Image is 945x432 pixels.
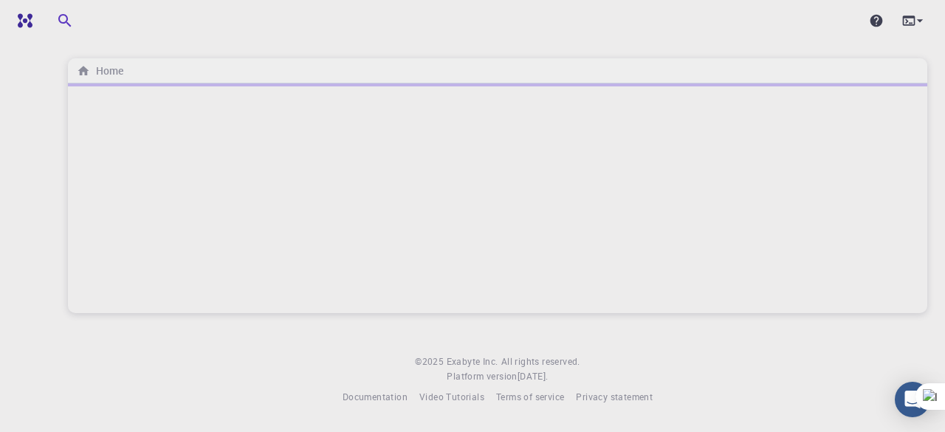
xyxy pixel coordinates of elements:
span: All rights reserved. [501,354,580,369]
span: Platform version [447,369,517,384]
span: Documentation [343,391,408,402]
a: Terms of service [496,390,564,405]
span: © 2025 [415,354,446,369]
a: Privacy statement [576,390,653,405]
a: [DATE]. [518,369,549,384]
nav: breadcrumb [74,63,126,79]
span: Exabyte Inc. [447,355,498,367]
h6: Home [90,63,123,79]
div: Open Intercom Messenger [895,382,930,417]
img: logo [12,13,32,28]
span: Terms of service [496,391,564,402]
a: Exabyte Inc. [447,354,498,369]
span: [DATE] . [518,370,549,382]
a: Video Tutorials [419,390,484,405]
span: Privacy statement [576,391,653,402]
span: Video Tutorials [419,391,484,402]
a: Documentation [343,390,408,405]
